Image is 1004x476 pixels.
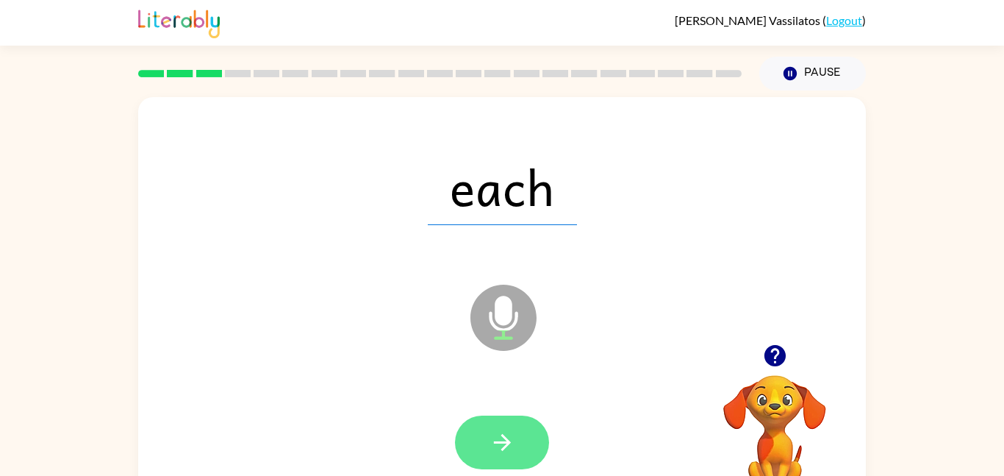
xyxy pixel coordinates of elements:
img: Literably [138,6,220,38]
div: ( ) [675,13,866,27]
span: each [428,149,577,225]
a: Logout [826,13,862,27]
span: [PERSON_NAME] Vassilatos [675,13,822,27]
button: Pause [759,57,866,90]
